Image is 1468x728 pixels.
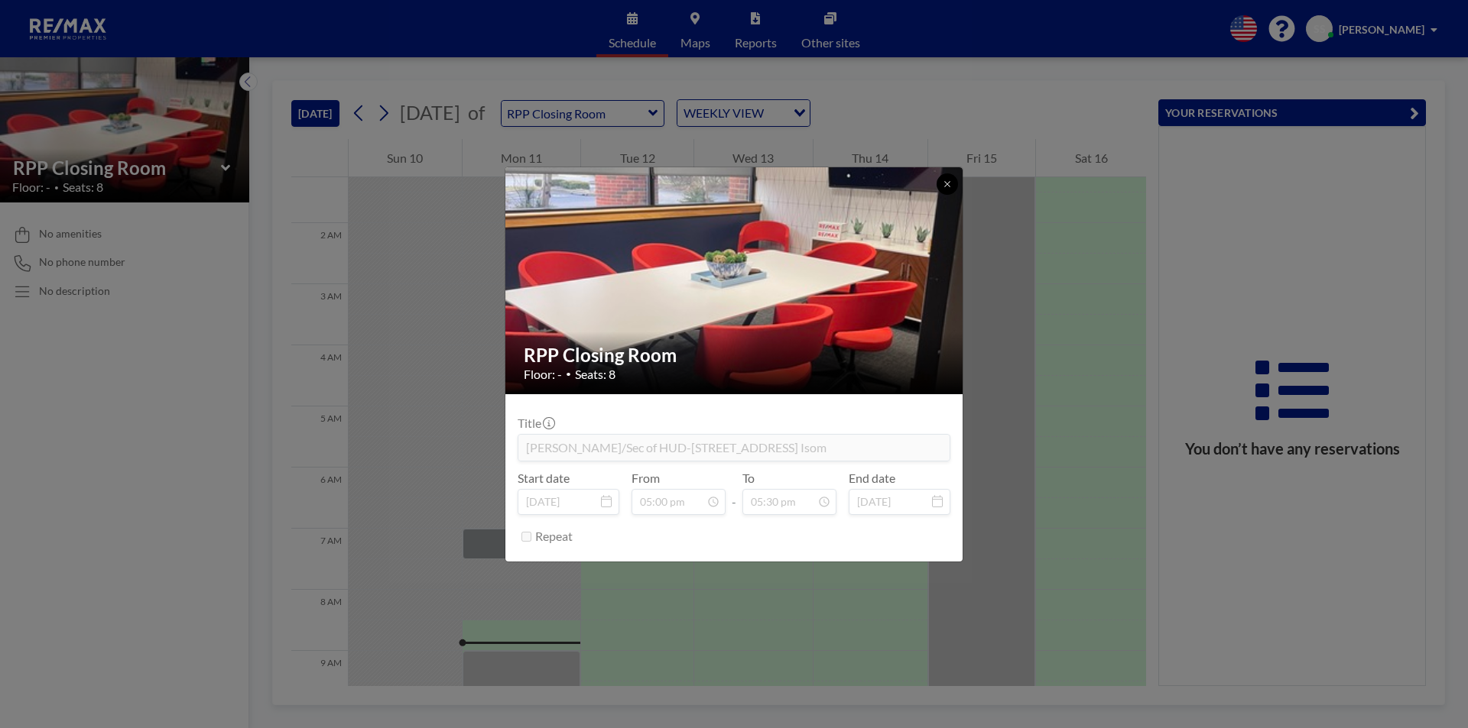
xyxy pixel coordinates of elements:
span: Floor: - [524,367,562,382]
span: - [732,476,736,510]
label: Title [518,416,554,431]
label: Start date [518,471,570,486]
label: From [632,471,660,486]
label: End date [849,471,895,486]
h2: RPP Closing Room [524,344,946,367]
span: • [566,368,571,380]
label: Repeat [535,529,573,544]
label: To [742,471,755,486]
span: Seats: 8 [575,367,615,382]
input: (No title) [518,435,950,461]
